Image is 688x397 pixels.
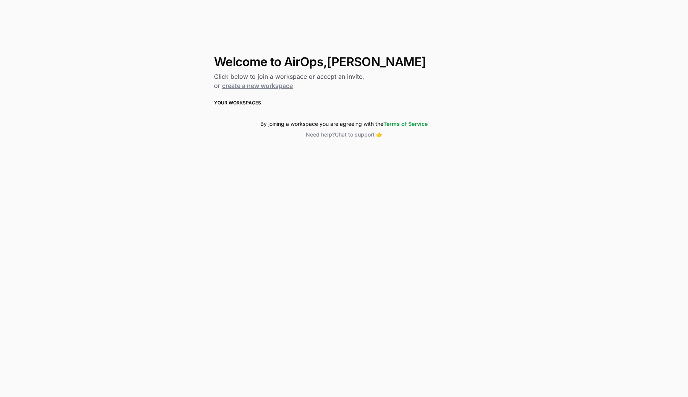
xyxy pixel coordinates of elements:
div: By joining a workspace you are agreeing with the [214,120,474,128]
button: Need help?Chat to support 👉 [214,131,474,138]
h1: Welcome to AirOps, [PERSON_NAME] [214,55,474,69]
h2: Click below to join a workspace or accept an invite, or [214,72,474,90]
a: Terms of Service [383,120,428,127]
span: Chat to support 👉 [335,131,383,138]
span: Need help? [306,131,335,138]
a: create a new workspace [222,82,293,89]
h3: Your Workspaces [214,99,474,106]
